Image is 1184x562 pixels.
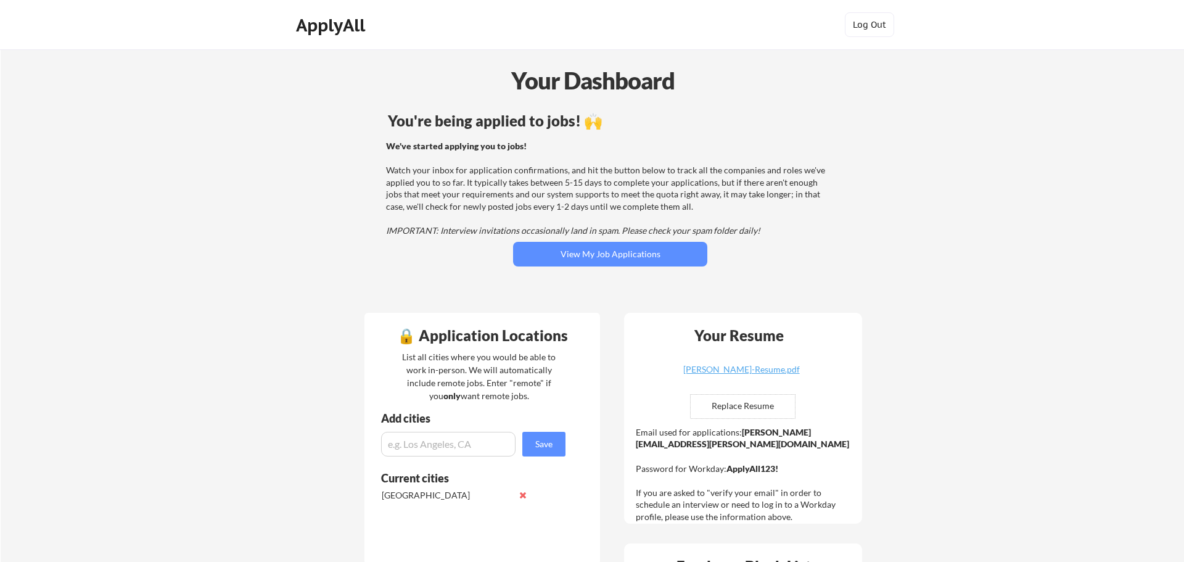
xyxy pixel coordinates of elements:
strong: only [443,391,461,401]
div: Email used for applications: Password for Workday: If you are asked to "verify your email" in ord... [636,426,853,523]
strong: ApplyAll123! [726,463,778,474]
button: Save [522,432,565,457]
div: Watch your inbox for application confirmations, and hit the button below to track all the compani... [386,140,831,237]
em: IMPORTANT: Interview invitations occasionally land in spam. Please check your spam folder daily! [386,225,760,236]
div: Current cities [381,473,552,484]
div: Add cities [381,413,569,424]
div: [GEOGRAPHIC_DATA] [382,489,512,502]
div: 🔒 Application Locations [368,328,597,343]
div: Your Resume [678,328,800,343]
div: You're being applied to jobs! 🙌 [388,114,832,128]
input: e.g. Los Angeles, CA [381,432,516,457]
strong: [PERSON_NAME][EMAIL_ADDRESS][PERSON_NAME][DOMAIN_NAME] [636,427,849,450]
button: Log Out [845,12,894,37]
div: List all cities where you would be able to work in-person. We will automatically include remote j... [394,350,564,402]
div: ApplyAll [296,15,369,36]
a: [PERSON_NAME]-Resume.pdf [668,365,815,384]
div: [PERSON_NAME]-Resume.pdf [668,365,815,374]
div: Your Dashboard [1,63,1184,98]
button: View My Job Applications [513,242,707,267]
strong: We've started applying you to jobs! [386,141,527,151]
